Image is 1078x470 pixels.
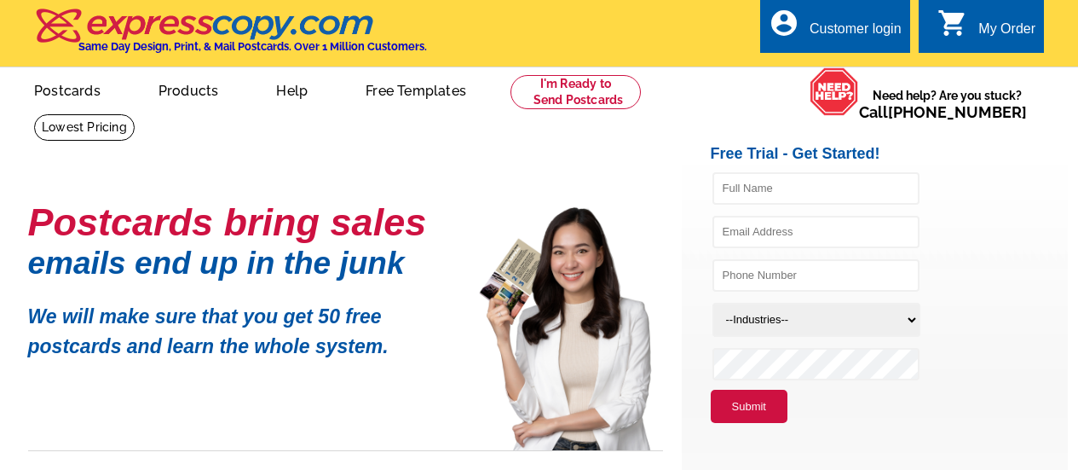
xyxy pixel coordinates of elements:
[769,19,902,40] a: account_circle Customer login
[937,19,1035,40] a: shopping_cart My Order
[711,390,787,424] button: Submit
[131,69,246,109] a: Products
[249,69,335,109] a: Help
[711,145,1068,164] h2: Free Trial - Get Started!
[712,216,919,248] input: Email Address
[338,69,493,109] a: Free Templates
[712,259,919,292] input: Phone Number
[28,254,454,272] h1: emails end up in the junk
[859,103,1027,121] span: Call
[810,67,859,116] img: help
[78,40,427,53] h4: Same Day Design, Print, & Mail Postcards. Over 1 Million Customers.
[978,21,1035,45] div: My Order
[28,207,454,237] h1: Postcards bring sales
[888,103,1027,121] a: [PHONE_NUMBER]
[859,87,1035,121] span: Need help? Are you stuck?
[34,20,427,53] a: Same Day Design, Print, & Mail Postcards. Over 1 Million Customers.
[712,172,919,205] input: Full Name
[28,289,454,361] p: We will make sure that you get 50 free postcards and learn the whole system.
[810,21,902,45] div: Customer login
[937,8,968,38] i: shopping_cart
[7,69,128,109] a: Postcards
[769,8,799,38] i: account_circle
